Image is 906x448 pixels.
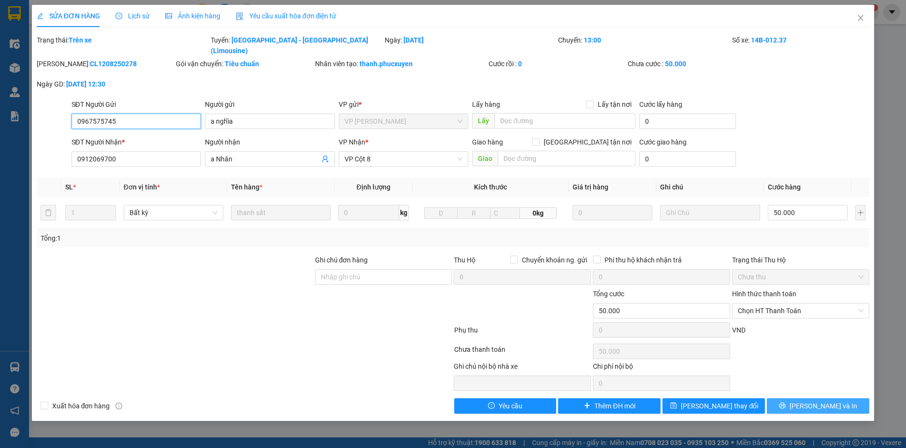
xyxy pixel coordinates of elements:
b: [DATE] 12:30 [66,80,105,88]
span: Giá trị hàng [573,183,608,191]
div: Ngày: [384,35,558,56]
div: Tổng: 1 [41,233,350,244]
input: Dọc đường [498,151,635,166]
div: [PERSON_NAME]: [37,58,174,69]
span: Chưa thu [738,270,863,284]
b: Trên xe [69,36,92,44]
span: exclamation-circle [488,402,495,410]
label: Cước giao hàng [639,138,687,146]
span: Chuyển khoản ng. gửi [518,255,591,265]
span: close [857,14,864,22]
button: plusThêm ĐH mới [558,398,661,414]
span: Giao hàng [472,138,503,146]
button: exclamation-circleYêu cầu [454,398,557,414]
div: Ngày GD: [37,79,174,89]
span: printer [779,402,786,410]
div: Gói vận chuyển: [176,58,313,69]
span: Chọn HT Thanh Toán [738,303,863,318]
span: Phí thu hộ khách nhận trả [601,255,686,265]
span: user-add [321,155,329,163]
input: D [424,207,458,219]
div: Người nhận [205,137,335,147]
span: Yêu cầu xuất hóa đơn điện tử [236,12,337,20]
span: Lấy hàng [472,101,500,108]
span: clock-circle [115,13,122,19]
button: save[PERSON_NAME] thay đổi [662,398,765,414]
input: 0 [573,205,653,220]
input: Cước giao hàng [639,151,735,167]
span: Thu Hộ [454,256,475,264]
div: SĐT Người Gửi [72,99,201,110]
div: Người gửi [205,99,335,110]
span: VP Nhận [339,138,365,146]
div: Chi phí nội bộ [593,361,730,376]
label: Cước lấy hàng [639,101,682,108]
b: 13:00 [584,36,601,44]
b: thanh.phucxuyen [360,60,413,68]
label: Hình thức thanh toán [732,290,796,298]
th: Ghi chú [656,178,763,197]
b: [GEOGRAPHIC_DATA] - [GEOGRAPHIC_DATA] (Limousine) [211,36,368,55]
input: VD: Bàn, Ghế [231,205,331,220]
button: Close [847,5,874,32]
span: Lấy tận nơi [594,99,635,110]
span: save [670,402,677,410]
b: 50.000 [665,60,686,68]
div: Trạng thái: [36,35,210,56]
img: icon [236,13,244,20]
div: Trạng thái Thu Hộ [732,255,869,265]
span: [PERSON_NAME] thay đổi [681,401,758,411]
span: Giao [472,151,498,166]
span: VP Cổ Linh [345,114,463,129]
span: Tên hàng [231,183,262,191]
input: Dọc đường [494,113,635,129]
div: Tuyến: [210,35,384,56]
span: Yêu cầu [499,401,522,411]
div: Phụ thu [453,325,592,342]
span: SL [65,183,73,191]
span: Cước hàng [768,183,801,191]
label: Ghi chú đơn hàng [315,256,368,264]
span: 0kg [520,207,557,219]
span: Tổng cước [593,290,624,298]
span: Lịch sử [115,12,150,20]
b: 14B-012.37 [751,36,787,44]
input: Ghi Chú [660,205,760,220]
span: Kích thước [474,183,507,191]
span: edit [37,13,43,19]
div: VP gửi [339,99,469,110]
span: Bất kỳ [129,205,217,220]
span: Lấy [472,113,494,129]
b: CL1208250278 [90,60,137,68]
div: Số xe: [731,35,870,56]
input: C [490,207,520,219]
span: [PERSON_NAME] và In [790,401,857,411]
div: Nhân viên tạo: [315,58,487,69]
span: picture [165,13,172,19]
span: kg [399,205,409,220]
input: R [457,207,490,219]
span: plus [584,402,590,410]
div: Chuyến: [557,35,731,56]
button: plus [855,205,865,220]
b: Tiêu chuẩn [225,60,259,68]
b: [DATE] [403,36,424,44]
input: Ghi chú đơn hàng [315,269,452,285]
div: Cước rồi : [489,58,626,69]
span: Ảnh kiện hàng [165,12,220,20]
span: VP Cột 8 [345,152,463,166]
button: delete [41,205,56,220]
span: Xuất hóa đơn hàng [48,401,114,411]
div: Chưa cước : [628,58,765,69]
span: Đơn vị tính [124,183,160,191]
span: VND [732,326,746,334]
span: info-circle [115,403,122,409]
div: Ghi chú nội bộ nhà xe [454,361,591,376]
span: SỬA ĐƠN HÀNG [37,12,100,20]
div: Chưa thanh toán [453,344,592,361]
div: SĐT Người Nhận [72,137,201,147]
span: Định lượng [357,183,390,191]
span: [GEOGRAPHIC_DATA] tận nơi [540,137,635,147]
input: Cước lấy hàng [639,114,735,129]
span: Thêm ĐH mới [594,401,635,411]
